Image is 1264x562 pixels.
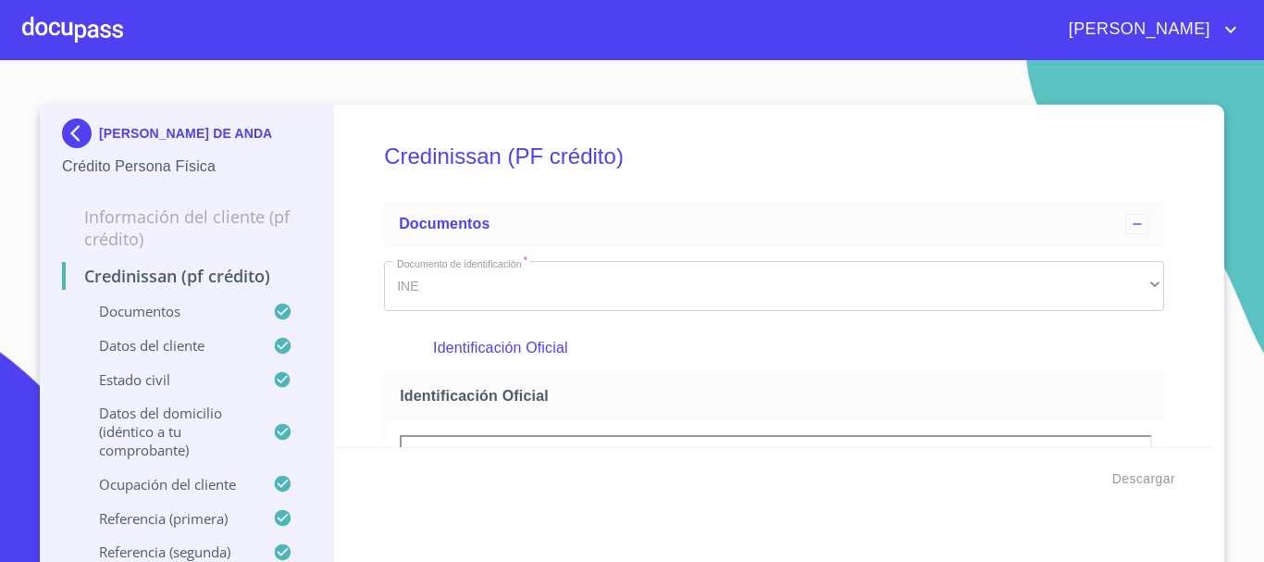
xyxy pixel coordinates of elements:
span: Identificación Oficial [400,386,1156,406]
p: [PERSON_NAME] DE ANDA [99,126,272,141]
p: Crédito Persona Física [62,156,311,178]
p: Credinissan (PF crédito) [62,265,311,287]
p: Documentos [62,302,273,320]
p: Datos del domicilio (idéntico a tu comprobante) [62,404,273,459]
p: Datos del cliente [62,336,273,355]
p: Información del cliente (PF crédito) [62,206,311,250]
span: [PERSON_NAME] [1055,15,1220,44]
button: account of current user [1055,15,1242,44]
img: Docupass spot blue [62,119,99,148]
p: Ocupación del Cliente [62,475,273,493]
button: Descargar [1105,462,1183,496]
div: Documentos [384,202,1164,246]
div: [PERSON_NAME] DE ANDA [62,119,311,156]
p: Referencia (primera) [62,509,273,528]
p: Referencia (segunda) [62,543,273,561]
p: Identificación Oficial [433,337,1115,359]
p: Estado Civil [62,370,273,389]
span: Documentos [399,216,489,231]
div: INE [384,261,1164,311]
span: Descargar [1112,468,1175,491]
h5: Credinissan (PF crédito) [384,119,1164,194]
